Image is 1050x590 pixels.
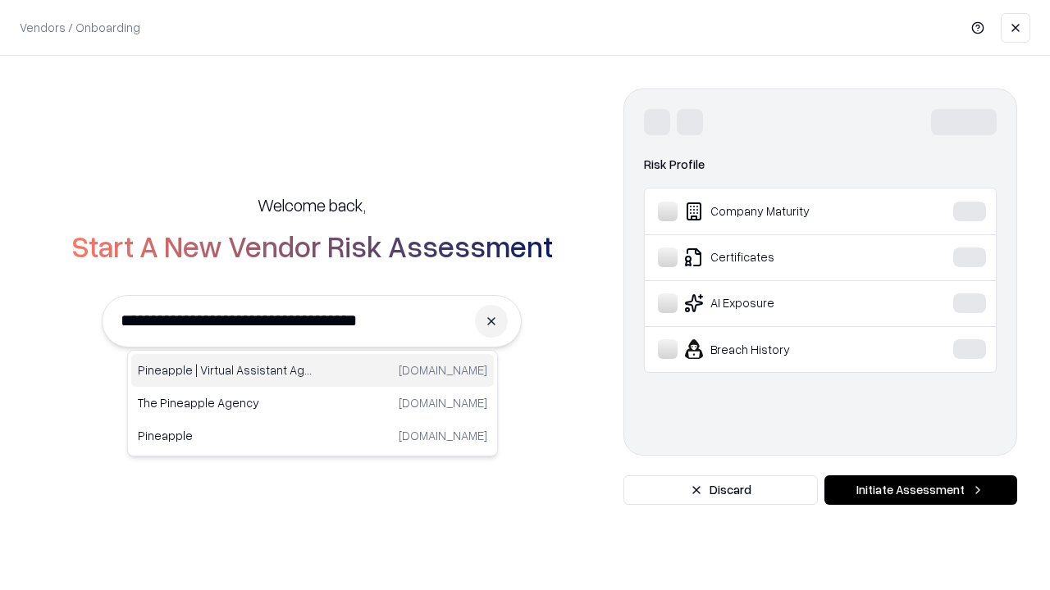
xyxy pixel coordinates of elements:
p: [DOMAIN_NAME] [399,394,487,411]
div: Certificates [658,247,903,267]
p: Pineapple [138,427,313,444]
p: Vendors / Onboarding [20,19,140,36]
p: [DOMAIN_NAME] [399,427,487,444]
p: [DOMAIN_NAME] [399,361,487,379]
div: Company Maturity [658,202,903,221]
div: Breach History [658,339,903,359]
button: Discard [623,475,818,505]
p: Pineapple | Virtual Assistant Agency [138,361,313,379]
button: Initiate Assessment [824,475,1017,505]
div: Risk Profile [644,155,997,175]
h5: Welcome back, [258,193,366,216]
div: AI Exposure [658,293,903,313]
div: Suggestions [127,350,498,456]
h2: Start A New Vendor Risk Assessment [71,229,553,262]
p: The Pineapple Agency [138,394,313,411]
